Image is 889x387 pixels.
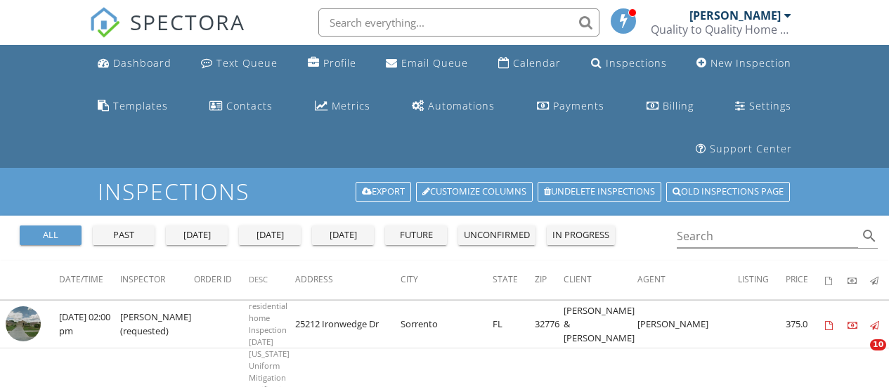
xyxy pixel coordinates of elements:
[302,51,362,77] a: Company Profile
[691,51,797,77] a: New Inspection
[738,261,786,300] th: Listing: Not sorted.
[637,273,666,285] span: Agent
[380,51,474,77] a: Email Queue
[538,182,661,202] a: Undelete inspections
[535,261,564,300] th: Zip: Not sorted.
[513,56,561,70] div: Calendar
[552,228,609,242] div: in progress
[547,225,615,245] button: in progress
[493,273,518,285] span: State
[312,225,374,245] button: [DATE]
[535,273,547,285] span: Zip
[89,7,120,38] img: The Best Home Inspection Software - Spectora
[194,261,249,300] th: Order ID: Not sorted.
[216,56,278,70] div: Text Queue
[841,339,875,373] iframe: Intercom live chat
[689,8,781,22] div: [PERSON_NAME]
[637,261,738,300] th: Agent: Not sorted.
[332,99,370,112] div: Metrics
[59,273,103,285] span: Date/Time
[401,273,418,285] span: City
[401,261,493,300] th: City: Not sorted.
[606,56,667,70] div: Inspections
[385,225,447,245] button: future
[239,225,301,245] button: [DATE]
[249,301,287,346] span: residential home Inspection [DATE]
[113,99,168,112] div: Templates
[786,301,825,348] td: 375.0
[861,228,878,244] i: search
[98,179,791,204] h1: Inspections
[637,301,738,348] td: [PERSON_NAME]
[120,301,194,348] td: [PERSON_NAME] (requested)
[641,93,699,119] a: Billing
[120,261,194,300] th: Inspector: Not sorted.
[401,301,493,348] td: Sorrento
[406,93,500,119] a: Automations (Basic)
[564,273,592,285] span: Client
[194,273,232,285] span: Order ID
[295,261,401,300] th: Address: Not sorted.
[564,261,637,300] th: Client: Not sorted.
[249,274,268,284] span: Desc
[113,56,171,70] div: Dashboard
[663,99,694,112] div: Billing
[249,261,295,300] th: Desc: Not sorted.
[59,301,120,348] td: [DATE] 02:00 pm
[318,8,599,37] input: Search everything...
[710,56,791,70] div: New Inspection
[195,51,283,77] a: Text Queue
[651,22,791,37] div: Quality to Quality Home Services & Inspections
[585,51,673,77] a: Inspections
[531,93,610,119] a: Payments
[98,228,149,242] div: past
[204,93,278,119] a: Contacts
[749,99,791,112] div: Settings
[786,273,808,285] span: Price
[666,182,790,202] a: Old inspections page
[428,99,495,112] div: Automations
[690,136,798,162] a: Support Center
[93,225,155,245] button: past
[825,261,848,300] th: Agreements signed: Not sorted.
[564,301,637,348] td: [PERSON_NAME] & [PERSON_NAME]
[553,99,604,112] div: Payments
[130,7,245,37] span: SPECTORA
[710,142,792,155] div: Support Center
[786,261,825,300] th: Price: Not sorted.
[89,19,245,48] a: SPECTORA
[356,182,411,202] a: Export
[493,51,566,77] a: Calendar
[535,301,564,348] td: 32776
[295,273,333,285] span: Address
[870,339,886,350] span: 10
[416,182,533,202] a: Customize Columns
[92,93,174,119] a: Templates
[391,228,441,242] div: future
[92,51,177,77] a: Dashboard
[166,225,228,245] button: [DATE]
[323,56,356,70] div: Profile
[309,93,376,119] a: Metrics
[25,228,76,242] div: all
[848,261,870,300] th: Paid: Not sorted.
[401,56,468,70] div: Email Queue
[6,306,41,341] img: streetview
[493,301,535,348] td: FL
[318,228,368,242] div: [DATE]
[226,99,273,112] div: Contacts
[120,273,165,285] span: Inspector
[729,93,797,119] a: Settings
[59,261,120,300] th: Date/Time: Not sorted.
[677,225,859,248] input: Search
[20,225,82,245] button: all
[738,273,769,285] span: Listing
[464,228,530,242] div: unconfirmed
[458,225,536,245] button: unconfirmed
[171,228,222,242] div: [DATE]
[295,301,401,348] td: 25212 Ironwedge Dr
[245,228,295,242] div: [DATE]
[493,261,535,300] th: State: Not sorted.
